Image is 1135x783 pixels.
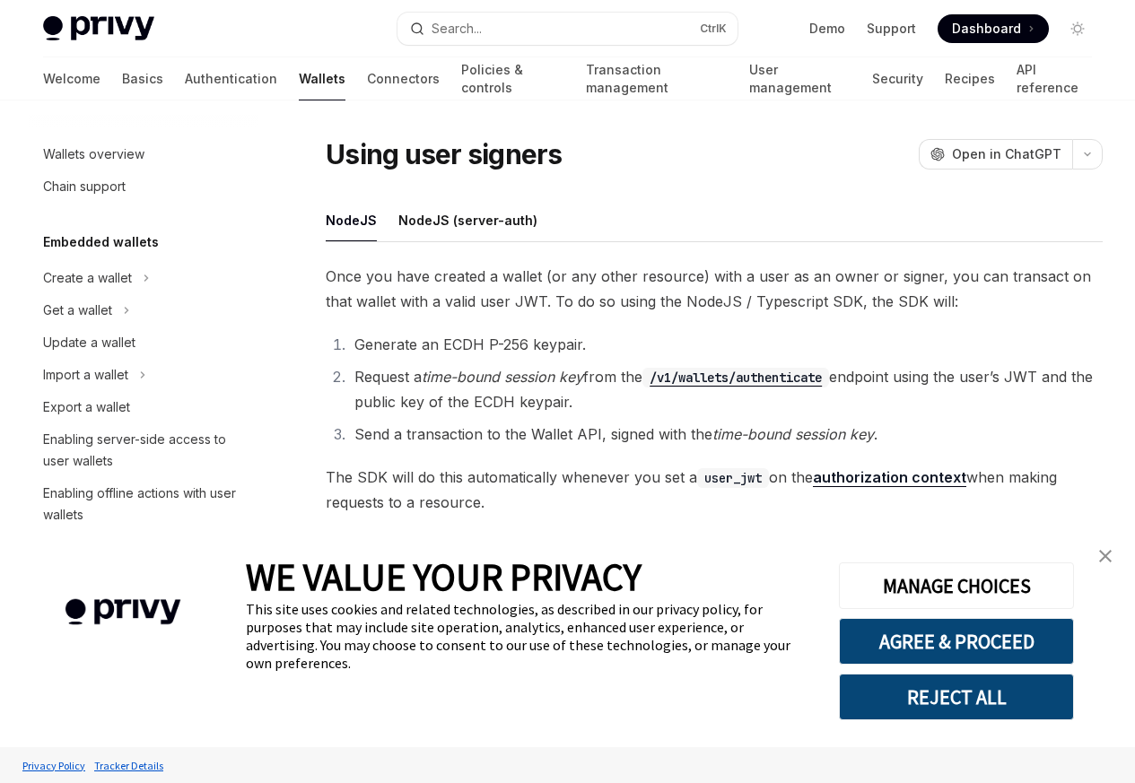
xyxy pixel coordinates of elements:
div: This site uses cookies and related technologies, as described in our privacy policy, for purposes... [246,600,812,672]
a: User management [749,57,851,100]
div: Export a wallet [43,396,130,418]
a: authorization context [813,468,966,487]
button: NodeJS [326,199,377,241]
a: Recipes [945,57,995,100]
button: Toggle Create a wallet section [29,262,258,294]
em: time-bound session key [422,368,583,386]
a: Basics [122,57,163,100]
a: Enabling server-side access to user wallets [29,423,258,477]
code: /v1/wallets/authenticate [642,368,829,387]
div: Enabling server-side access to user wallets [43,429,248,472]
li: Request a from the endpoint using the user’s JWT and the public key of the ECDH keypair. [349,364,1103,414]
li: Send a transaction to the Wallet API, signed with the . [349,422,1103,447]
span: Once you have created a wallet (or any other resource) with a user as an owner or signer, you can... [326,264,1103,314]
a: /v1/wallets/authenticate [642,368,829,386]
div: Import a wallet [43,364,128,386]
img: company logo [27,573,219,651]
a: close banner [1087,538,1123,574]
button: Toggle Import a wallet section [29,359,258,391]
a: Privacy Policy [18,750,90,781]
a: Transaction management [586,57,729,100]
img: close banner [1099,550,1112,562]
a: Welcome [43,57,100,100]
a: Tracker Details [90,750,168,781]
span: Ctrl K [700,22,727,36]
button: Open search [397,13,738,45]
h1: Using user signers [326,138,563,170]
button: NodeJS (server-auth) [398,199,537,241]
span: Dashboard [952,20,1021,38]
span: WE VALUE YOUR PRIVACY [246,553,642,600]
a: Security [872,57,923,100]
a: Update a wallet [29,326,258,359]
button: MANAGE CHOICES [839,562,1074,609]
a: Dashboard [938,14,1049,43]
li: Generate an ECDH P-256 keypair. [349,332,1103,357]
a: Demo [809,20,845,38]
button: Toggle Get a wallet section [29,294,258,326]
a: Wallets [299,57,345,100]
div: Wallets overview [43,144,144,165]
img: light logo [43,16,154,41]
h5: Embedded wallets [43,231,159,253]
a: Policies & controls [461,57,564,100]
a: Chain support [29,170,258,203]
div: Search... [432,18,482,39]
span: The SDK will do this automatically whenever you set a on the when making requests to a resource. [326,465,1103,515]
a: Support [867,20,916,38]
a: Authentication [185,57,277,100]
button: Open in ChatGPT [919,139,1072,170]
button: AGREE & PROCEED [839,618,1074,665]
div: Create a wallet [43,267,132,289]
button: REJECT ALL [839,674,1074,720]
button: Toggle dark mode [1063,14,1092,43]
div: Enabling offline actions with user wallets [43,483,248,526]
span: Open in ChatGPT [952,145,1061,163]
div: Chain support [43,176,126,197]
div: Get a wallet [43,300,112,321]
div: Update a wallet [43,332,135,353]
a: Export a wallet [29,391,258,423]
em: time-bound session key [712,425,874,443]
a: Enabling offline actions with user wallets [29,477,258,531]
a: API reference [1017,57,1092,100]
code: user_jwt [697,468,769,488]
a: Connectors [367,57,440,100]
a: Wallets overview [29,138,258,170]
